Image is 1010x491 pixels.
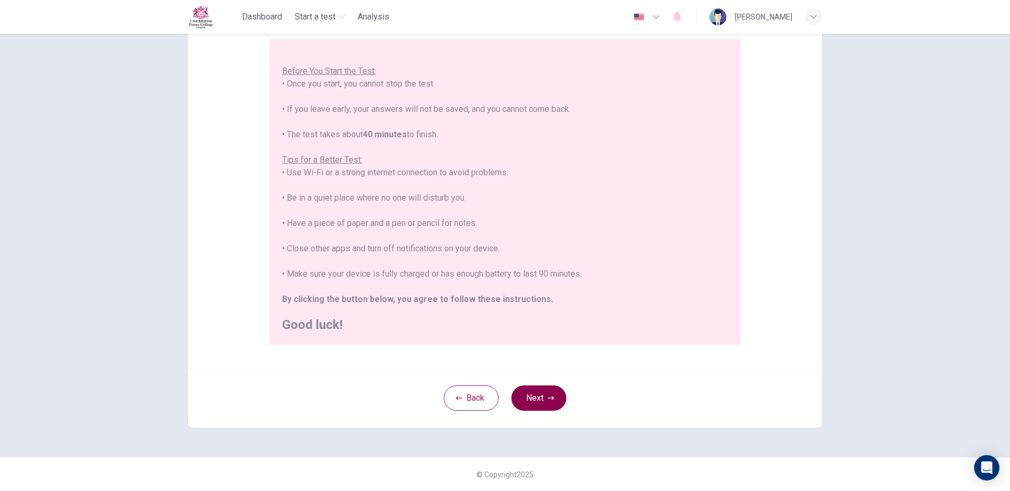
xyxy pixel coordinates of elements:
[242,11,282,23] span: Dashboard
[282,40,728,331] div: You are about to start a . • Once you start, you cannot stop the test. • If you leave early, your...
[444,385,499,411] button: Back
[188,5,238,29] a: Fettes logo
[291,7,349,26] button: Start a test
[358,11,389,23] span: Analysis
[511,385,566,411] button: Next
[974,455,999,480] div: Open Intercom Messenger
[632,13,646,21] img: en
[282,66,376,76] u: Before You Start the Test:
[238,7,286,26] button: Dashboard
[282,294,553,304] b: By clicking the button below, you agree to follow these instructions.
[476,470,534,479] span: © Copyright 2025
[709,8,726,25] img: Profile picture
[282,318,728,331] h2: Good luck!
[735,11,792,23] div: [PERSON_NAME]
[353,7,394,26] button: Analysis
[295,11,335,23] span: Start a test
[282,155,362,165] u: Tips for a Better Test:
[188,5,213,29] img: Fettes logo
[363,129,407,139] b: 40 minutes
